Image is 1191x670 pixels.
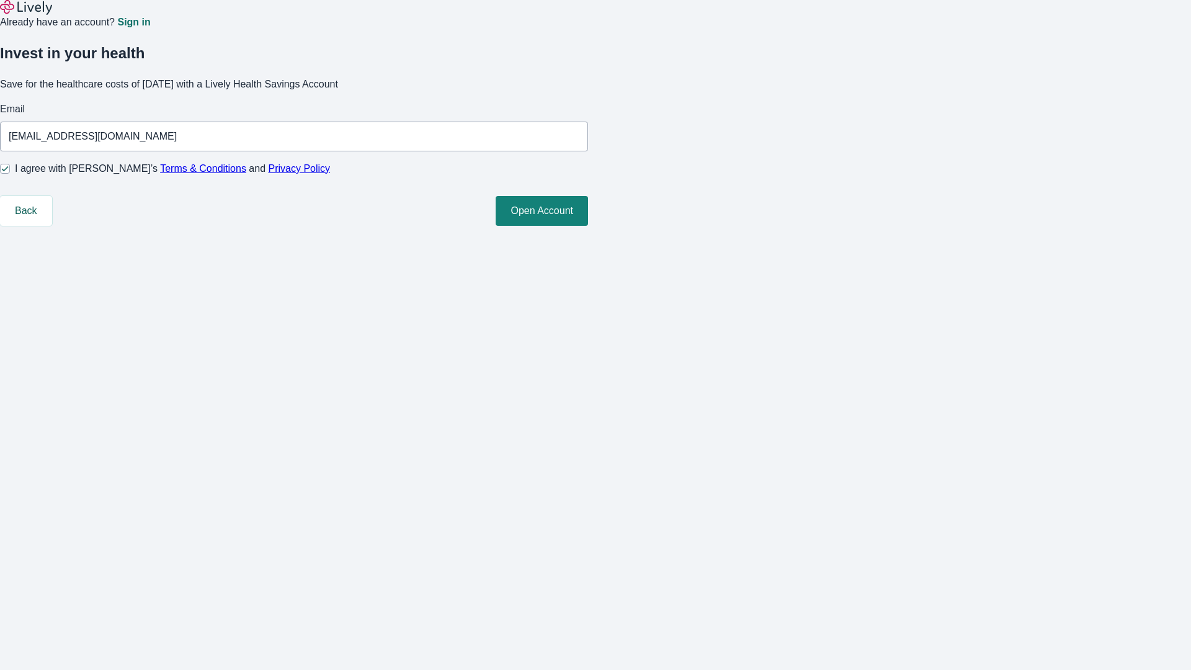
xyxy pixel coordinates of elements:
a: Sign in [117,17,150,27]
a: Privacy Policy [269,163,331,174]
a: Terms & Conditions [160,163,246,174]
button: Open Account [496,196,588,226]
span: I agree with [PERSON_NAME]’s and [15,161,330,176]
